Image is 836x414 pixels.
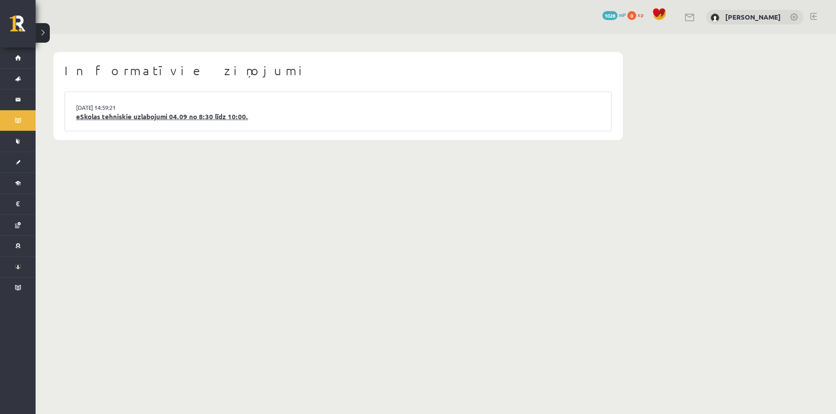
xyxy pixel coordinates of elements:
span: mP [619,11,626,18]
a: Rīgas 1. Tālmācības vidusskola [10,16,36,38]
span: 0 [627,11,636,20]
a: [DATE] 14:59:21 [76,103,143,112]
a: 0 xp [627,11,648,18]
span: 1028 [602,11,618,20]
img: Kristaps Lukass [711,13,719,22]
span: xp [638,11,643,18]
a: 1028 mP [602,11,626,18]
a: eSkolas tehniskie uzlabojumi 04.09 no 8:30 līdz 10:00. [76,112,600,122]
a: [PERSON_NAME] [725,12,781,21]
h1: Informatīvie ziņojumi [65,63,612,78]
